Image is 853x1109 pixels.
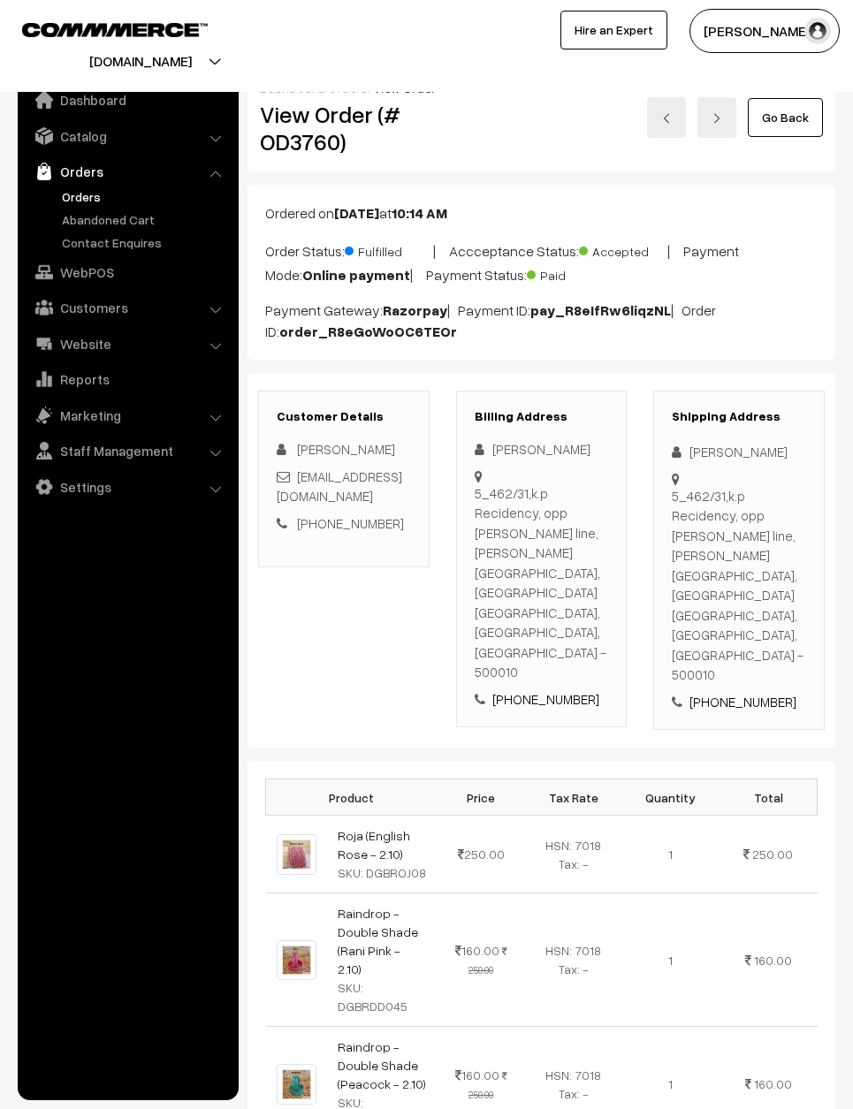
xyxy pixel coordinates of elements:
[27,39,254,83] button: [DOMAIN_NAME]
[622,779,720,816] th: Quantity
[22,292,232,323] a: Customers
[57,210,232,229] a: Abandoned Cart
[22,256,232,288] a: WebPOS
[475,409,609,424] h3: Billing Address
[672,486,806,685] div: 5_462/31,k.p Recidency, opp [PERSON_NAME] line,[PERSON_NAME][GEOGRAPHIC_DATA], [GEOGRAPHIC_DATA] ...
[455,943,499,958] span: 160.00
[266,779,438,816] th: Product
[545,1067,601,1101] span: HSN: 7018 Tax: -
[297,441,395,457] span: [PERSON_NAME]
[57,233,232,252] a: Contact Enquires
[57,187,232,206] a: Orders
[754,1076,792,1091] span: 160.00
[279,323,457,340] b: order_R8eGoWoOC6TEOr
[22,120,232,152] a: Catalog
[560,11,667,49] a: Hire an Expert
[22,328,232,360] a: Website
[22,363,232,395] a: Reports
[334,204,379,222] b: [DATE]
[302,266,410,284] b: Online payment
[338,828,410,862] a: Roja (English Rose - 2.10)
[297,515,404,531] a: [PHONE_NUMBER]
[668,847,673,862] span: 1
[712,113,722,124] img: right-arrow.png
[754,953,792,968] span: 160.00
[22,399,232,431] a: Marketing
[455,1067,499,1082] span: 160.00
[468,1070,507,1100] strike: 250.00
[475,483,609,682] div: 5_462/31,k.p Recidency, opp [PERSON_NAME] line,[PERSON_NAME][GEOGRAPHIC_DATA], [GEOGRAPHIC_DATA] ...
[668,1076,673,1091] span: 1
[545,838,601,871] span: HSN: 7018 Tax: -
[579,238,667,261] span: Accepted
[260,101,430,156] h2: View Order (# OD3760)
[277,468,402,505] a: [EMAIL_ADDRESS][DOMAIN_NAME]
[277,1064,316,1104] img: peacock.jpg
[475,439,609,460] div: [PERSON_NAME]
[661,113,672,124] img: left-arrow.png
[338,978,427,1015] div: SKU: DGBRDD045
[438,779,525,816] th: Price
[720,779,817,816] th: Total
[392,204,447,222] b: 10:14 AM
[672,442,806,462] div: [PERSON_NAME]
[265,300,818,342] p: Payment Gateway: | Payment ID: | Order ID:
[458,847,505,862] span: 250.00
[22,156,232,187] a: Orders
[265,238,818,285] p: Order Status: | Accceptance Status: | Payment Mode: | Payment Status:
[668,953,673,968] span: 1
[338,1039,426,1091] a: Raindrop - Double Shade (Peacock - 2.10)
[277,834,316,874] img: english rose.jpg
[338,906,418,976] a: Raindrop - Double Shade (Rani Pink - 2.10)
[689,9,840,53] button: [PERSON_NAME]
[527,262,615,285] span: Paid
[530,301,671,319] b: pay_R8eIfRw6liqzNL
[545,943,601,976] span: HSN: 7018 Tax: -
[383,301,447,319] b: Razorpay
[277,940,316,980] img: rani.jpg
[492,691,599,707] a: [PHONE_NUMBER]
[265,202,818,224] p: Ordered on at
[22,84,232,116] a: Dashboard
[752,847,793,862] span: 250.00
[22,18,177,39] a: COMMMERCE
[748,98,823,137] a: Go Back
[804,18,831,44] img: user
[22,435,232,467] a: Staff Management
[525,779,622,816] th: Tax Rate
[277,409,411,424] h3: Customer Details
[345,238,433,261] span: Fulfilled
[672,409,806,424] h3: Shipping Address
[22,471,232,503] a: Settings
[22,23,208,36] img: COMMMERCE
[689,694,796,710] a: [PHONE_NUMBER]
[338,863,427,882] div: SKU: DGBROJ08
